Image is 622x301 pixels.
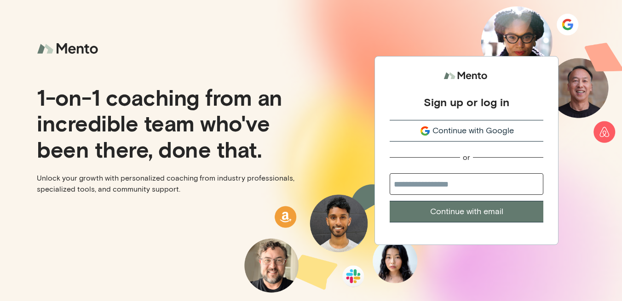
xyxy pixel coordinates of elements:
img: logo [37,37,101,61]
button: Continue with Google [390,120,543,142]
button: Continue with email [390,201,543,222]
div: Sign up or log in [424,95,509,109]
p: 1-on-1 coaching from an incredible team who've been there, done that. [37,84,304,161]
div: or [463,153,470,162]
span: Continue with Google [432,125,514,137]
p: Unlock your growth with personalized coaching from industry professionals, specialized tools, and... [37,173,304,195]
img: logo.svg [443,68,490,85]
